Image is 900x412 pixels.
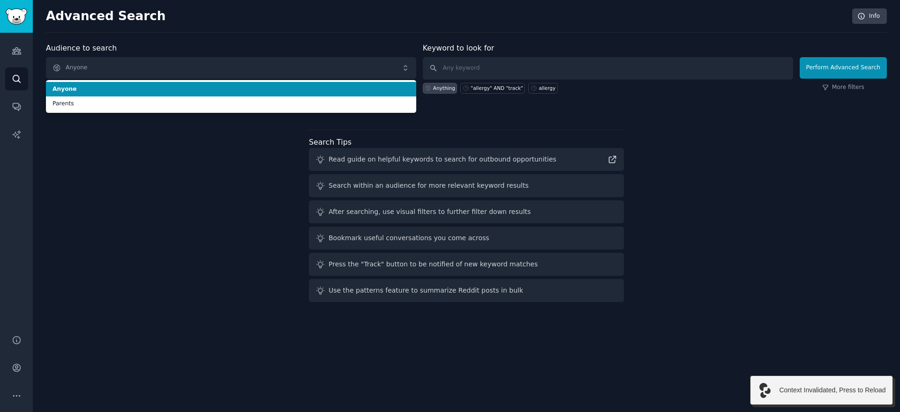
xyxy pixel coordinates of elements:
[433,85,455,91] div: Anything
[329,181,529,191] div: Search within an audience for more relevant keyword results
[423,44,495,52] label: Keyword to look for
[471,85,523,91] div: "allergy" AND "track"
[852,8,887,24] a: Info
[329,259,538,269] div: Press the "Track" button to be notified of new keyword matches
[329,154,556,164] div: Read guide on helpful keywords to search for outbound opportunities
[822,83,864,92] a: More filters
[6,8,27,25] img: GummySearch logo
[46,80,416,113] ul: Anyone
[779,385,885,395] span: Context Invalidated, Press to Reload
[539,85,555,91] div: allergy
[52,85,410,94] span: Anyone
[800,57,887,79] button: Perform Advanced Search
[329,286,523,295] div: Use the patterns feature to summarize Reddit posts in bulk
[423,57,793,80] input: Any keyword
[309,138,352,147] label: Search Tips
[46,57,416,79] button: Anyone
[329,233,489,243] div: Bookmark useful conversations you come across
[52,100,410,108] span: Parents
[329,207,531,217] div: After searching, use visual filters to further filter down results
[46,44,117,52] label: Audience to search
[46,9,847,24] h2: Advanced Search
